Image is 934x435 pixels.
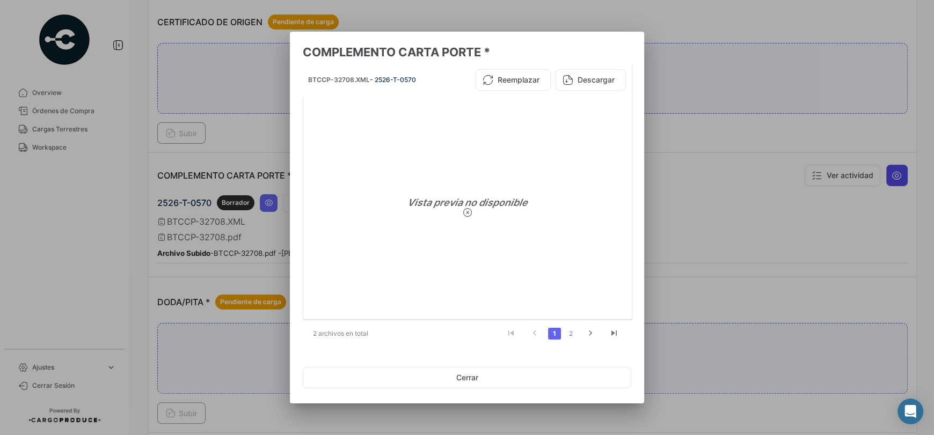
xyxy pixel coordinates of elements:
a: go to first page [501,328,521,340]
button: Cerrar [303,367,631,388]
div: Abrir Intercom Messenger [897,399,923,424]
button: Descargar [556,69,626,91]
h3: COMPLEMENTO CARTA PORTE * [303,45,631,60]
div: 2 archivos en total [303,320,391,347]
button: Reemplazar [476,69,551,91]
div: Vista previa no disponible [308,100,627,315]
span: BTCCP-32708.XML [308,76,370,84]
a: 2 [564,328,577,340]
a: go to next page [580,328,601,340]
a: go to last page [604,328,624,340]
a: go to previous page [524,328,545,340]
li: page 2 [563,325,579,343]
a: 1 [548,328,561,340]
span: - 2526-T-0570 [370,76,416,84]
li: page 1 [546,325,563,343]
